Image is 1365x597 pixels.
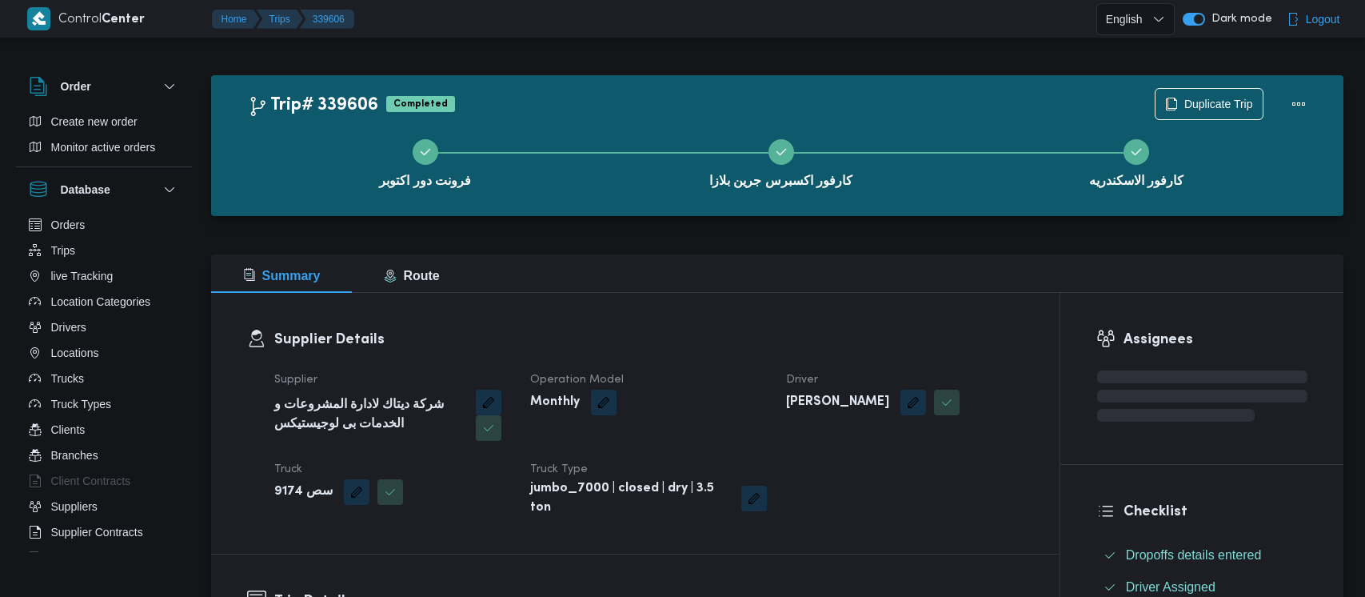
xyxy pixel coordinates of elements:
h2: Trip# 339606 [248,95,378,116]
span: Operation Model [530,375,624,385]
span: كارفور الاسكندريه [1089,171,1183,190]
span: Supplier Contracts [51,523,143,542]
b: Monthly [530,393,580,412]
span: فرونت دور اكتوبر [379,171,471,190]
button: Branches [22,443,186,468]
button: Trips [257,10,303,29]
span: Trucks [51,369,84,388]
button: 339606 [300,10,354,29]
button: Devices [22,545,186,571]
button: Orders [22,212,186,238]
b: [PERSON_NAME] [786,393,889,412]
span: Orders [51,215,86,234]
span: Driver Assigned [1126,580,1215,594]
span: Truck Types [51,395,111,414]
button: Locations [22,340,186,366]
span: Clients [51,420,86,439]
svg: Step 3 is complete [1130,146,1143,158]
button: Drivers [22,315,186,340]
b: سص 9174 [274,483,333,502]
img: X8yXhbKr1z7QwAAAABJRU5ErkJggg== [27,7,50,30]
button: Monitor active orders [22,134,186,160]
button: Logout [1280,3,1347,35]
span: Summary [243,269,321,282]
button: Create new order [22,109,186,134]
h3: Order [61,77,91,96]
span: Devices [51,548,91,567]
span: live Tracking [51,266,114,286]
button: live Tracking [22,263,186,289]
svg: Step 2 is complete [775,146,788,158]
span: Trips [51,241,76,260]
button: Suppliers [22,494,186,519]
div: Database [16,212,192,559]
span: Location Categories [51,292,151,311]
button: Home [212,10,260,29]
h3: Database [61,180,110,199]
button: Order [29,77,179,96]
button: Trucks [22,366,186,391]
button: Database [29,180,179,199]
h3: Assignees [1124,329,1307,351]
span: Drivers [51,318,86,337]
span: Supplier [274,375,317,385]
button: Actions [1283,88,1315,120]
span: Duplicate Trip [1184,94,1253,114]
button: Dropoffs details entered [1097,543,1307,568]
b: شركة ديتاك لادارة المشروعات و الخدمات بى لوجيستيكس [274,396,465,435]
span: Suppliers [51,497,98,516]
span: Route [384,269,439,282]
span: Create new order [51,112,138,131]
span: Logout [1306,10,1340,29]
span: كارفور اكسبرس جرين بلازا [709,171,852,190]
span: Driver Assigned [1126,578,1215,597]
span: Locations [51,343,99,363]
span: Truck Type [530,464,588,475]
button: فرونت دور اكتوبر [248,120,604,203]
button: Clients [22,417,186,443]
div: Order [16,109,192,166]
b: Center [102,14,145,26]
span: Truck [274,464,302,475]
span: Dark mode [1205,13,1272,26]
span: Driver [786,375,818,385]
h3: Supplier Details [274,329,1024,351]
svg: Step 1 is complete [419,146,432,158]
b: Completed [393,99,448,109]
button: Duplicate Trip [1155,88,1263,120]
span: Branches [51,446,98,465]
button: Truck Types [22,391,186,417]
span: Completed [386,96,455,112]
span: Dropoffs details entered [1126,548,1262,562]
button: كارفور اكسبرس جرين بلازا [603,120,959,203]
span: Dropoffs details entered [1126,546,1262,565]
span: Client Contracts [51,471,131,491]
button: Client Contracts [22,468,186,494]
span: Monitor active orders [51,138,156,157]
button: Supplier Contracts [22,519,186,545]
h3: Checklist [1124,501,1307,523]
button: Trips [22,238,186,263]
button: كارفور الاسكندريه [959,120,1315,203]
button: Location Categories [22,289,186,315]
b: jumbo_7000 | closed | dry | 3.5 ton [530,479,730,518]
